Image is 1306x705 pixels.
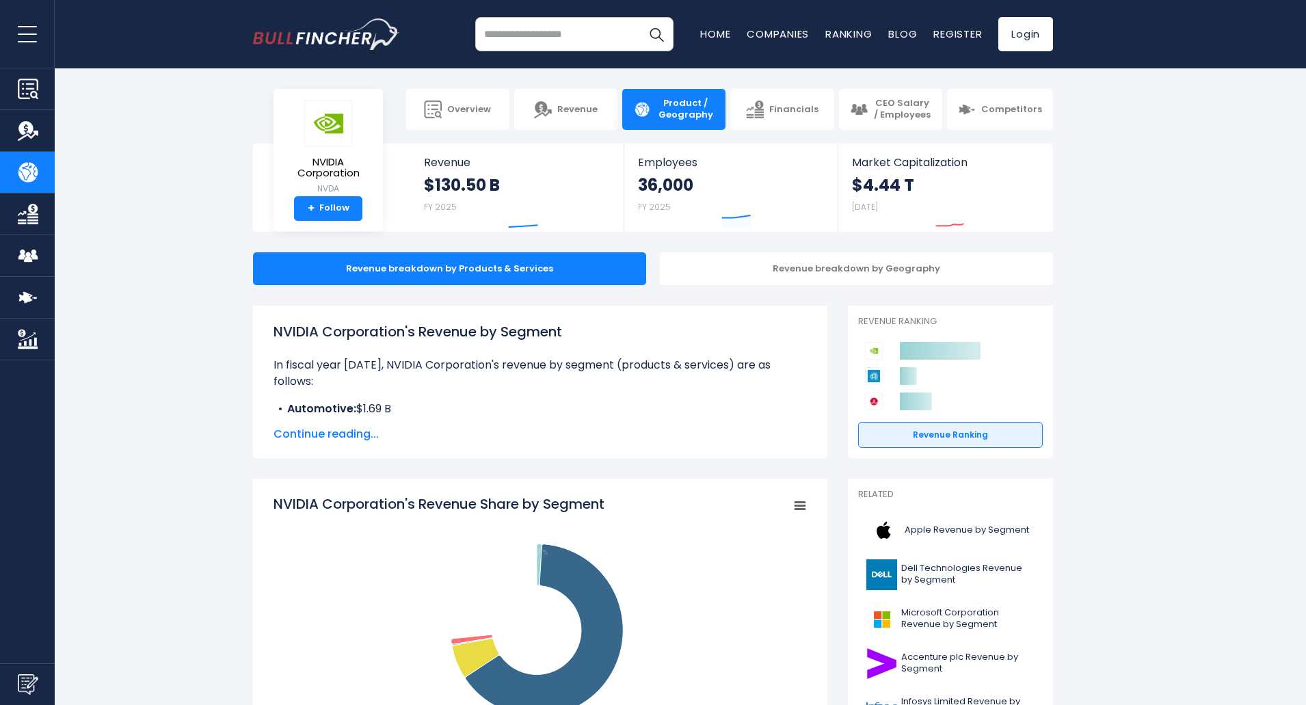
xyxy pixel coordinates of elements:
[852,156,1038,169] span: Market Capitalization
[424,201,457,213] small: FY 2025
[308,202,315,215] strong: +
[274,321,807,342] h1: NVIDIA Corporation's Revenue by Segment
[274,401,807,417] li: $1.69 B
[866,515,901,546] img: AAPL logo
[901,652,1035,675] span: Accenture plc Revenue by Segment
[838,144,1052,232] a: Market Capitalization $4.44 T [DATE]
[866,648,897,679] img: ACN logo
[274,357,807,390] p: In fiscal year [DATE], NVIDIA Corporation's revenue by segment (products & services) are as follows:
[858,645,1043,682] a: Accenture plc Revenue by Segment
[514,89,617,130] a: Revenue
[888,27,917,41] a: Blog
[424,174,500,196] strong: $130.50 B
[998,17,1053,51] a: Login
[639,17,674,51] button: Search
[424,156,611,169] span: Revenue
[253,18,400,50] a: Go to homepage
[866,559,897,590] img: DELL logo
[839,89,942,130] a: CEO Salary / Employees
[638,156,823,169] span: Employees
[624,144,837,232] a: Employees 36,000 FY 2025
[406,89,509,130] a: Overview
[858,600,1043,638] a: Microsoft Corporation Revenue by Segment
[274,426,807,442] span: Continue reading...
[284,157,372,179] span: NVIDIA Corporation
[557,104,598,116] span: Revenue
[656,98,715,121] span: Product / Geography
[901,607,1035,630] span: Microsoft Corporation Revenue by Segment
[622,89,725,130] a: Product / Geography
[769,104,818,116] span: Financials
[287,401,356,416] b: Automotive:
[981,104,1042,116] span: Competitors
[865,367,883,385] img: Applied Materials competitors logo
[873,98,931,121] span: CEO Salary / Employees
[294,196,362,221] a: +Follow
[638,201,671,213] small: FY 2025
[274,494,604,514] tspan: NVIDIA Corporation's Revenue Share by Segment
[284,183,372,195] small: NVDA
[638,174,693,196] strong: 36,000
[410,144,624,232] a: Revenue $130.50 B FY 2025
[933,27,982,41] a: Register
[858,511,1043,549] a: Apple Revenue by Segment
[858,556,1043,594] a: Dell Technologies Revenue by Segment
[901,563,1035,586] span: Dell Technologies Revenue by Segment
[700,27,730,41] a: Home
[284,100,373,196] a: NVIDIA Corporation NVDA
[532,547,548,557] tspan: 1.3 %
[253,18,400,50] img: bullfincher logo
[905,524,1029,536] span: Apple Revenue by Segment
[447,104,491,116] span: Overview
[747,27,809,41] a: Companies
[858,422,1043,448] a: Revenue Ranking
[865,342,883,360] img: NVIDIA Corporation competitors logo
[852,201,878,213] small: [DATE]
[253,252,646,285] div: Revenue breakdown by Products & Services
[866,604,897,635] img: MSFT logo
[858,316,1043,328] p: Revenue Ranking
[852,174,914,196] strong: $4.44 T
[865,393,883,410] img: Broadcom competitors logo
[730,89,834,130] a: Financials
[825,27,872,41] a: Ranking
[660,252,1053,285] div: Revenue breakdown by Geography
[498,553,517,563] tspan: 8.7 %
[947,89,1053,130] a: Competitors
[858,489,1043,501] p: Related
